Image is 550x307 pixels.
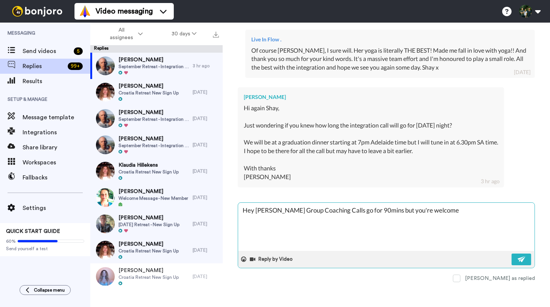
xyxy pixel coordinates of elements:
div: Live In Flow . [251,36,529,43]
span: Send yourself a test [6,246,84,252]
div: 3 hr ago [481,178,500,185]
span: [PERSON_NAME] [119,109,189,116]
div: [DATE] [193,116,219,122]
div: [DATE] [193,142,219,148]
span: [PERSON_NAME] [119,240,179,248]
div: 99 + [68,62,83,70]
div: [PERSON_NAME] as replied [465,275,535,282]
span: September Retreat - Integration Call [119,64,189,70]
a: Klaudia HillekensCroatia Retreat New Sign Up[DATE] [90,158,223,184]
button: 30 days [157,27,211,41]
img: 38378a88-1533-47e2-a831-46e53c2a477e-thumb.jpg [96,188,115,207]
div: [DATE] [193,89,219,95]
img: 3987b40a-daa4-404f-834f-8850561a2f8f-thumb.jpg [96,135,115,154]
span: Croatia Retreat New Sign Up [119,274,179,280]
span: Klaudia Hillekens [119,161,179,169]
a: [PERSON_NAME][DATE] Retreat - New Sign Up[DATE] [90,211,223,237]
span: [PERSON_NAME] [119,214,179,222]
div: [DATE] [193,247,219,253]
div: [DATE] [193,274,219,280]
img: send-white.svg [518,256,526,262]
img: f2341e43-c9d6-4a41-a2d0-b02c592cf083-thumb.jpg [96,214,115,233]
img: 5a5942a6-c45b-4c55-95f5-0a1c37f76cc7-thumb.jpg [96,267,115,286]
span: Share library [23,143,90,152]
a: [PERSON_NAME]Croatia Retreat New Sign Up[DATE] [90,79,223,105]
a: [PERSON_NAME]September Retreat - Integration Call[DATE] [90,105,223,132]
div: Hi again Shay, Just wondering if you knew how long the integration call will go for [DATE] night?... [244,104,498,181]
button: Reply by Video [249,254,295,265]
img: 3987b40a-daa4-404f-834f-8850561a2f8f-thumb.jpg [96,109,115,128]
img: 4a3a30de-2500-4b3d-a0f9-1681c91deff7-thumb.jpg [96,83,115,102]
img: 3987b40a-daa4-404f-834f-8850561a2f8f-thumb.jpg [96,56,115,75]
a: [PERSON_NAME]Croatia Retreat New Sign Up[DATE] [90,237,223,263]
span: Message template [23,113,90,122]
span: Send videos [23,47,71,56]
span: Fallbacks [23,173,90,182]
div: [DATE] [193,221,219,227]
span: Collapse menu [34,287,65,293]
span: [PERSON_NAME] [119,82,179,90]
span: Workspaces [23,158,90,167]
span: September Retreat - Integration Call [119,143,189,149]
span: Integrations [23,128,90,137]
img: dd7362e7-4956-47af-9292-d3fe6c330ab7-thumb.jpg [96,241,115,260]
span: [PERSON_NAME] [119,56,189,64]
span: [PERSON_NAME] [119,267,179,274]
div: [PERSON_NAME] [244,93,498,101]
span: All assignees [106,26,137,41]
div: Of course [PERSON_NAME], I sure will. Her yoga is literally THE BEST! Made me fall in love with y... [251,46,529,72]
img: bj-logo-header-white.svg [9,6,65,17]
span: [PERSON_NAME] [119,188,188,195]
div: Replies [90,45,223,53]
span: Croatia Retreat New Sign Up [119,248,179,254]
button: All assignees [92,23,157,44]
span: Replies [23,62,65,71]
span: QUICK START GUIDE [6,229,60,234]
textarea: Hey [PERSON_NAME] Group Coaching Calls go for 90mins but you're welco [238,203,535,251]
div: [DATE] [193,168,219,174]
div: [DATE] [193,195,219,201]
a: [PERSON_NAME]September Retreat - Integration Call[DATE] [90,132,223,158]
button: Collapse menu [20,285,71,295]
a: [PERSON_NAME]Croatia Retreat New Sign Up[DATE] [90,263,223,290]
span: Settings [23,204,90,213]
button: Export all results that match these filters now. [211,28,221,40]
a: [PERSON_NAME]September Retreat - Integration Call3 hr ago [90,53,223,79]
div: 5 [74,47,83,55]
span: September Retreat - Integration Call [119,116,189,122]
span: Croatia Retreat New Sign Up [119,169,179,175]
span: Welcome Message - New Member [119,195,188,201]
img: vm-color.svg [79,5,91,17]
span: Results [23,77,90,86]
img: export.svg [213,32,219,38]
div: [DATE] [514,68,530,76]
span: [DATE] Retreat - New Sign Up [119,222,179,228]
span: 60% [6,238,16,244]
img: ebd1082f-8655-43c8-8cb7-89481548cef8-thumb.jpg [96,162,115,181]
span: [PERSON_NAME] [119,135,189,143]
div: 3 hr ago [193,63,219,69]
span: Video messaging [96,6,153,17]
a: [PERSON_NAME]Welcome Message - New Member[DATE] [90,184,223,211]
span: Croatia Retreat New Sign Up [119,90,179,96]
